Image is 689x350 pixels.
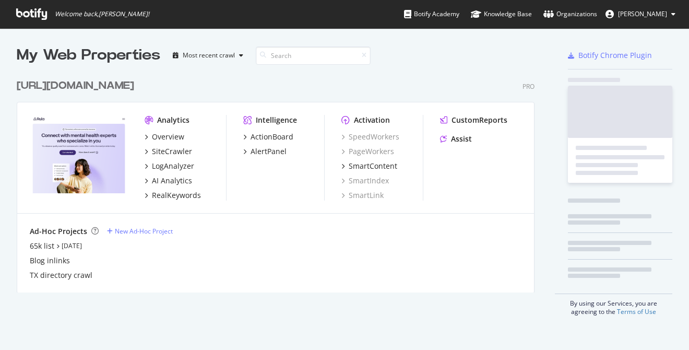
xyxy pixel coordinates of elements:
div: Botify Chrome Plugin [578,50,652,61]
div: Pro [522,82,534,91]
button: Most recent crawl [169,47,247,64]
div: By using our Services, you are agreeing to the [555,294,672,316]
div: ActionBoard [251,132,293,142]
a: 65k list [30,241,54,251]
a: TX directory crawl [30,270,92,281]
div: Knowledge Base [471,9,532,19]
div: SmartContent [349,161,397,171]
div: LogAnalyzer [152,161,194,171]
div: Activation [354,115,390,125]
div: RealKeywords [152,190,201,201]
div: AI Analytics [152,176,192,186]
a: [DATE] [62,241,82,250]
a: Terms of Use [617,307,656,316]
a: New Ad-Hoc Project [107,227,173,236]
div: Intelligence [256,115,297,125]
a: RealKeywords [145,190,201,201]
input: Search [256,46,371,65]
a: Botify Chrome Plugin [568,50,652,61]
div: [URL][DOMAIN_NAME] [17,78,134,94]
div: Most recent crawl [183,52,235,59]
a: Overview [145,132,184,142]
a: SmartContent [341,161,397,171]
div: Assist [451,134,472,144]
div: grid [17,66,543,293]
div: AlertPanel [251,146,287,157]
div: SiteCrawler [152,146,192,157]
a: SpeedWorkers [341,132,399,142]
div: Overview [152,132,184,142]
a: Blog inlinks [30,255,70,266]
a: SmartIndex [341,176,389,186]
a: SiteCrawler [145,146,192,157]
a: Assist [440,134,472,144]
div: Organizations [543,9,597,19]
div: Botify Academy [404,9,459,19]
a: SmartLink [341,190,384,201]
a: LogAnalyzer [145,161,194,171]
div: CustomReports [452,115,507,125]
a: ActionBoard [243,132,293,142]
span: Welcome back, [PERSON_NAME] ! [55,10,149,18]
a: AlertPanel [243,146,287,157]
a: [URL][DOMAIN_NAME] [17,78,138,94]
a: CustomReports [440,115,507,125]
a: PageWorkers [341,146,394,157]
div: Ad-Hoc Projects [30,226,87,237]
button: [PERSON_NAME] [597,6,684,22]
span: Nick Schurk [618,9,667,18]
a: AI Analytics [145,176,192,186]
img: https://www.rula.com/ [30,115,128,194]
div: My Web Properties [17,45,160,66]
div: New Ad-Hoc Project [115,227,173,236]
div: Analytics [157,115,189,125]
